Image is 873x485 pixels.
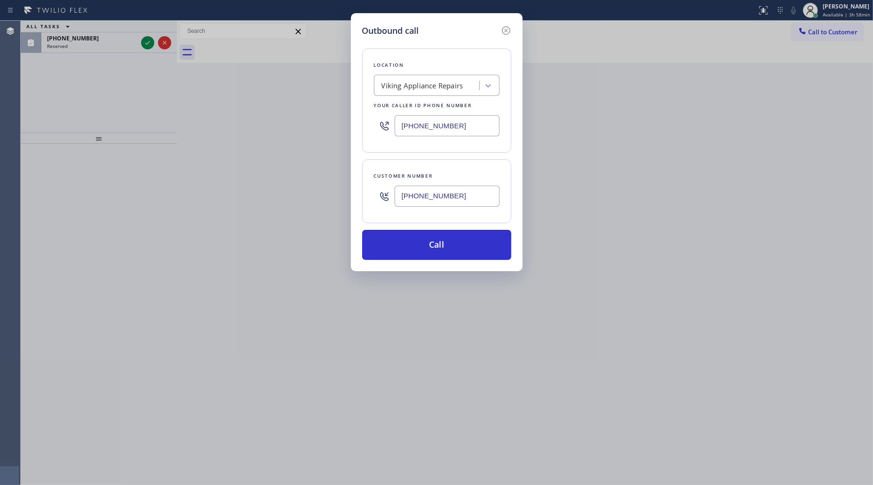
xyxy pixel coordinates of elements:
[374,60,500,70] div: Location
[381,80,463,91] div: Viking Appliance Repairs
[362,24,419,37] h5: Outbound call
[395,115,500,136] input: (123) 456-7890
[395,186,500,207] input: (123) 456-7890
[374,101,500,110] div: Your caller id phone number
[374,171,500,181] div: Customer number
[362,230,511,260] button: Call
